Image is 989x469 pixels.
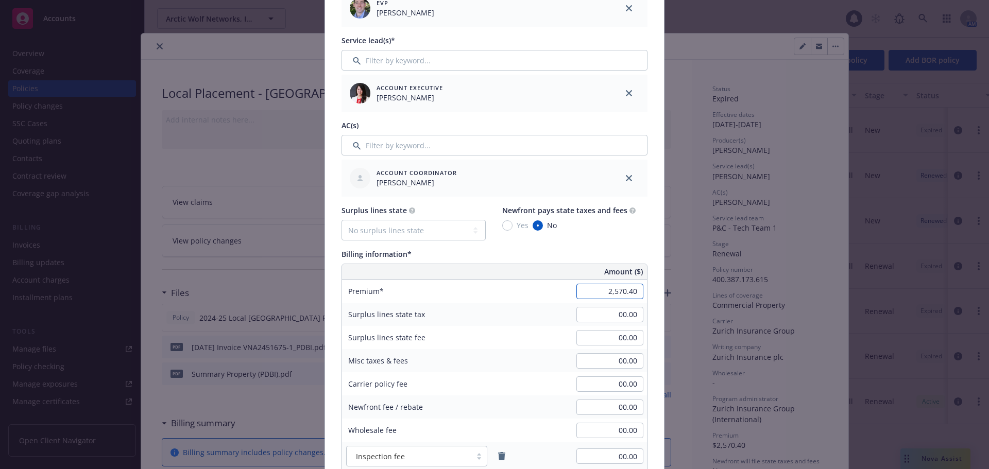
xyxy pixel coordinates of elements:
span: [PERSON_NAME] [377,7,434,18]
input: Filter by keyword... [342,50,647,71]
a: remove [496,450,508,462]
input: 0.00 [576,448,643,464]
span: Surplus lines state [342,205,407,215]
input: Filter by keyword... [342,135,647,155]
span: Account Executive [377,83,443,92]
span: Amount ($) [604,266,643,277]
span: Misc taxes & fees [348,356,408,366]
span: No [547,220,557,231]
input: 0.00 [576,284,643,299]
span: Surplus lines state tax [348,309,425,319]
img: employee photo [350,83,370,103]
a: close [623,172,635,184]
span: Inspection fee [356,451,405,462]
span: Surplus lines state fee [348,333,425,342]
span: [PERSON_NAME] [377,92,443,103]
input: 0.00 [576,376,643,392]
span: Yes [517,220,528,231]
span: Billing information* [342,249,412,259]
span: Service lead(s)* [342,36,395,45]
span: [PERSON_NAME] [377,177,457,188]
input: 0.00 [576,353,643,369]
input: No [533,220,543,231]
a: close [623,87,635,99]
span: Inspection fee [352,451,466,462]
span: AC(s) [342,120,359,130]
span: Account Coordinator [377,168,457,177]
input: 0.00 [576,399,643,415]
a: close [623,2,635,14]
span: Newfront fee / rebate [348,402,423,412]
input: Yes [502,220,513,231]
span: Premium [348,286,384,296]
input: 0.00 [576,307,643,322]
input: 0.00 [576,330,643,345]
span: Carrier policy fee [348,379,407,389]
span: Wholesale fee [348,425,397,435]
input: 0.00 [576,423,643,438]
span: Newfront pays state taxes and fees [502,205,627,215]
